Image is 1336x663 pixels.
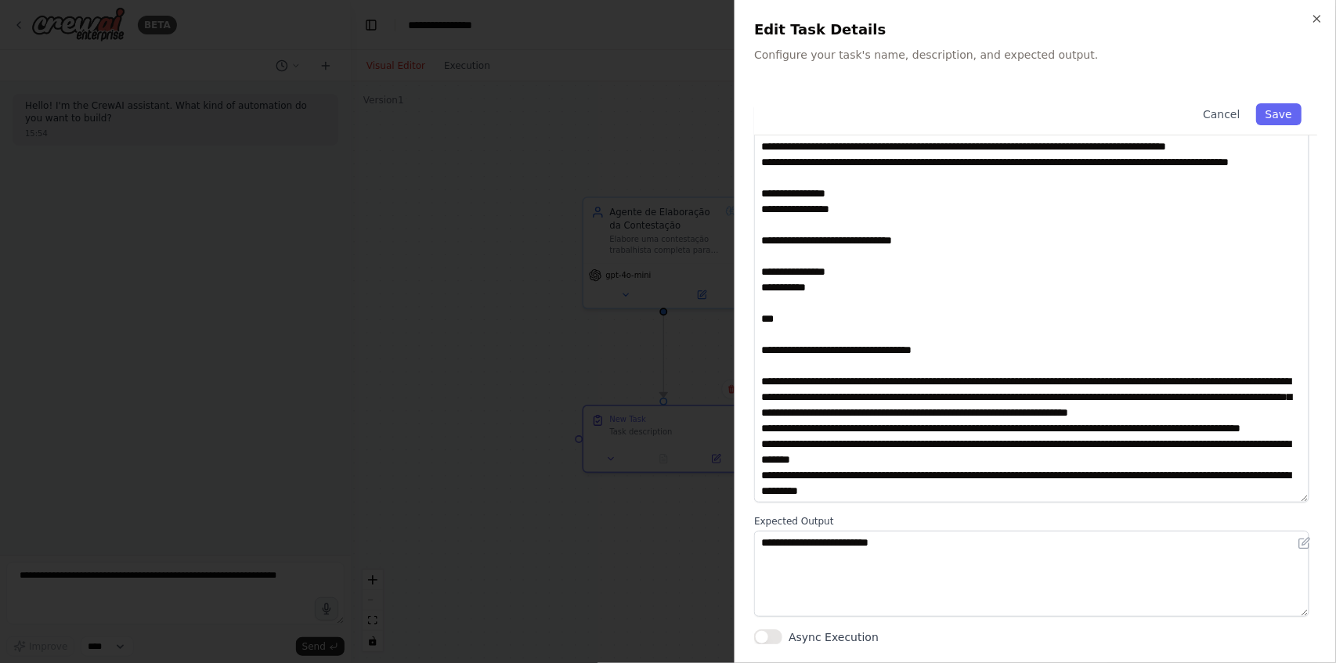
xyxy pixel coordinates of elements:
h2: Edit Task Details [754,19,1317,41]
label: Expected Output [754,515,1317,528]
label: Async Execution [789,629,879,645]
button: Open in editor [1295,534,1314,553]
p: Configure your task's name, description, and expected output. [754,47,1317,63]
button: Cancel [1193,103,1249,125]
button: Save [1256,103,1302,125]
